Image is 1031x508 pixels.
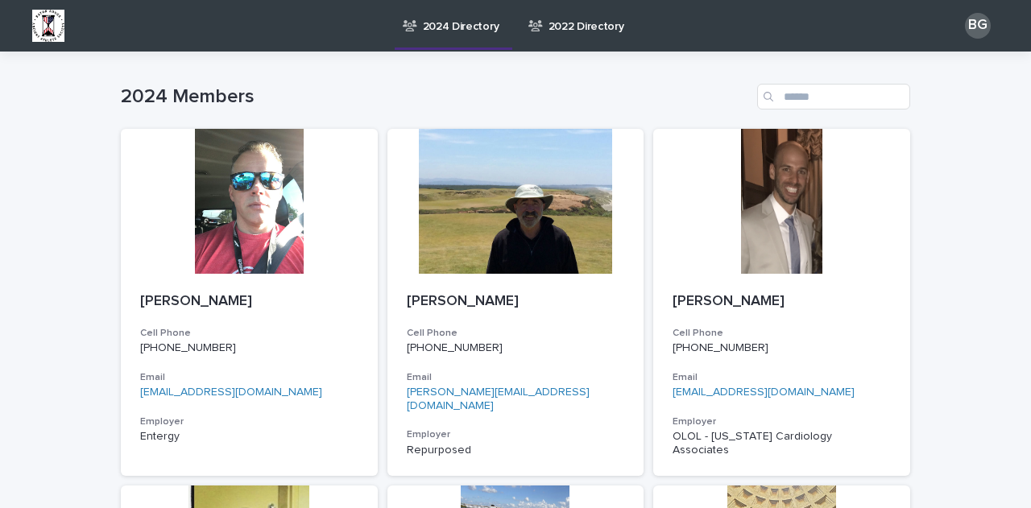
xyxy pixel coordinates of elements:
[407,342,503,353] a: [PHONE_NUMBER]
[757,84,910,109] input: Search
[140,293,358,311] p: [PERSON_NAME]
[121,129,378,476] a: [PERSON_NAME]Cell Phone[PHONE_NUMBER]Email[EMAIL_ADDRESS][DOMAIN_NAME]EmployerEntergy
[407,327,625,340] h3: Cell Phone
[653,129,910,476] a: [PERSON_NAME]Cell Phone[PHONE_NUMBER]Email[EMAIL_ADDRESS][DOMAIN_NAME]EmployerOLOL - [US_STATE] C...
[407,371,625,384] h3: Email
[140,342,236,353] a: [PHONE_NUMBER]
[407,386,590,411] a: [PERSON_NAME][EMAIL_ADDRESS][DOMAIN_NAME]
[673,386,855,398] a: [EMAIL_ADDRESS][DOMAIN_NAME]
[407,293,625,311] p: [PERSON_NAME]
[673,327,891,340] h3: Cell Phone
[32,10,64,42] img: BsxibNoaTPe9uU9VL587
[673,371,891,384] h3: Email
[121,85,751,109] h1: 2024 Members
[140,386,322,398] a: [EMAIL_ADDRESS][DOMAIN_NAME]
[140,415,358,428] h3: Employer
[140,371,358,384] h3: Email
[673,342,768,353] a: [PHONE_NUMBER]
[387,129,644,476] a: [PERSON_NAME]Cell Phone[PHONE_NUMBER]Email[PERSON_NAME][EMAIL_ADDRESS][DOMAIN_NAME]EmployerRepurp...
[673,293,891,311] p: [PERSON_NAME]
[140,430,358,444] p: Entergy
[673,415,891,428] h3: Employer
[673,430,891,457] p: OLOL - [US_STATE] Cardiology Associates
[407,444,625,457] p: Repurposed
[140,327,358,340] h3: Cell Phone
[965,13,991,39] div: BG
[407,428,625,441] h3: Employer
